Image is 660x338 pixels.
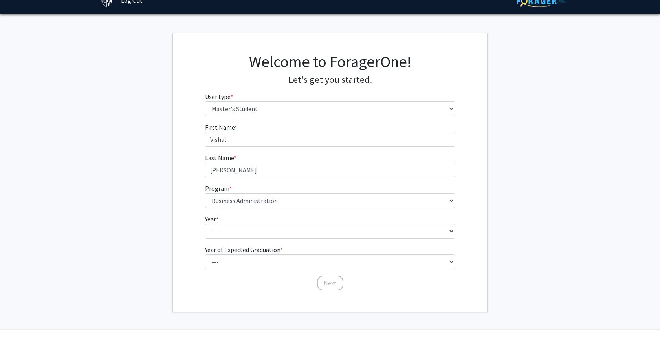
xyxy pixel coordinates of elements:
[205,74,455,86] h4: Let's get you started.
[205,214,218,224] label: Year
[6,303,33,332] iframe: Chat
[205,245,283,254] label: Year of Expected Graduation
[205,52,455,71] h1: Welcome to ForagerOne!
[205,92,233,101] label: User type
[205,123,235,131] span: First Name
[205,154,234,162] span: Last Name
[317,276,343,290] button: Next
[205,184,232,193] label: Program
